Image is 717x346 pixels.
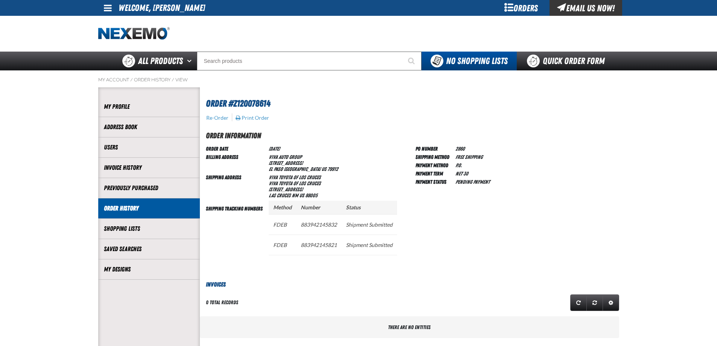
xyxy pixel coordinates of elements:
td: Payment Term [416,169,452,177]
td: 883942145821 [296,235,341,255]
span: [STREET_ADDRESS] [269,186,303,192]
span: [DATE] [269,146,280,152]
a: Expand or Collapse Grid Settings [603,294,619,311]
span: LAS CRUCES [269,192,291,198]
b: Viva Toyota of Los Cruces [269,174,321,180]
h2: Order Information [206,130,619,141]
span: EL PASO [269,166,283,172]
span: Free Shipping [455,154,483,160]
a: My Profile [104,102,194,111]
span: US [299,192,304,198]
button: You do not have available Shopping Lists. Open to Create a New List [422,52,517,70]
button: Print Order [235,114,269,121]
th: Method [269,201,296,215]
span: There are no entities [388,324,431,330]
a: Refresh grid action [570,294,587,311]
span: Pending payment [455,179,490,185]
th: Status [341,201,397,215]
h3: Invoices [200,280,619,289]
span: Order #Z120078614 [206,98,270,109]
td: FDEB [269,214,296,235]
td: Order Date [206,144,266,152]
td: 883942145832 [296,214,341,235]
td: Shipment Submitted [341,235,397,255]
a: My Designs [104,265,194,274]
img: Nexemo logo [98,27,170,40]
a: My Account [98,77,129,83]
span: NM [292,192,298,198]
span: Viva Toyota of Los Cruces [269,180,321,186]
td: Shipping Address [206,173,266,199]
td: FDEB [269,235,296,255]
td: Shipment Submitted [341,214,397,235]
td: PO Number [416,144,452,152]
span: / [130,77,133,83]
span: No Shopping Lists [446,56,508,66]
td: Shipping Method [416,152,452,161]
a: Reset grid action [586,294,603,311]
td: Billing Address [206,152,266,173]
a: Order History [134,77,170,83]
a: Users [104,143,194,152]
bdo: 88005 [305,192,317,198]
button: Re-Order [206,114,229,121]
a: Shopping Lists [104,224,194,233]
bdo: 79912 [327,166,338,172]
td: Payment Status [416,177,452,186]
a: Previously Purchased [104,184,194,192]
a: Address Book [104,123,194,131]
div: 0 total records [206,299,238,306]
a: Order History [104,204,194,213]
button: Open All Products pages [184,52,197,70]
td: Payment Method [416,161,452,169]
span: Viva Auto Group [269,154,301,160]
th: Number [296,201,341,215]
span: All Products [138,54,183,68]
span: US [321,166,326,172]
span: [GEOGRAPHIC_DATA] [284,166,321,172]
a: Invoice History [104,163,194,172]
button: Start Searching [403,52,422,70]
nav: Breadcrumbs [98,77,619,83]
span: [STREET_ADDRESS] [269,160,303,166]
td: Shipping Tracking Numbers [206,199,266,268]
a: Quick Order Form [517,52,619,70]
input: Search [197,52,422,70]
a: Home [98,27,170,40]
a: Saved Searches [104,245,194,253]
a: View [175,77,188,83]
span: P.O. [455,162,462,168]
span: 2860 [455,146,465,152]
span: Net 30 [455,171,468,177]
span: / [172,77,174,83]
